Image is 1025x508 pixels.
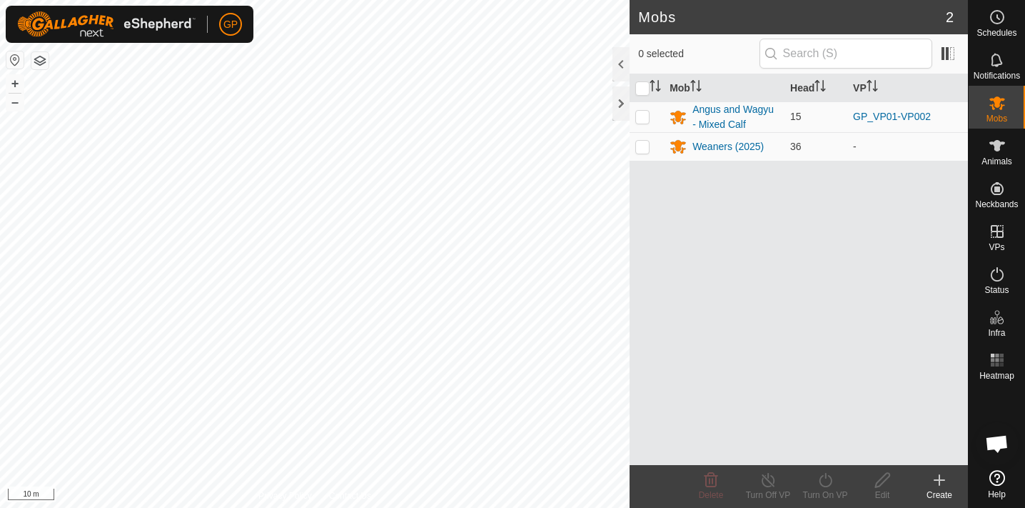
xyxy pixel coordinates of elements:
[867,82,878,94] p-sorticon: Activate to sort
[692,139,764,154] div: Weaners (2025)
[6,75,24,92] button: +
[979,372,1014,380] span: Heatmap
[790,111,802,122] span: 15
[988,329,1005,337] span: Infra
[650,82,661,94] p-sorticon: Activate to sort
[31,52,49,69] button: Map Layers
[976,29,1016,37] span: Schedules
[853,111,931,122] a: GP_VP01-VP002
[854,489,911,502] div: Edit
[784,74,847,102] th: Head
[223,17,238,32] span: GP
[984,286,1009,294] span: Status
[976,422,1019,465] a: Open chat
[638,9,946,26] h2: Mobs
[974,71,1020,80] span: Notifications
[969,464,1025,504] a: Help
[6,51,24,69] button: Reset Map
[739,489,797,502] div: Turn Off VP
[329,489,371,502] a: Contact Us
[790,141,802,152] span: 36
[847,74,968,102] th: VP
[6,94,24,111] button: –
[911,489,968,502] div: Create
[692,102,779,132] div: Angus and Wagyu - Mixed Calf
[981,157,1012,166] span: Animals
[989,243,1004,251] span: VPs
[690,82,702,94] p-sorticon: Activate to sort
[797,489,854,502] div: Turn On VP
[759,39,932,69] input: Search (S)
[946,6,954,28] span: 2
[988,490,1006,499] span: Help
[814,82,826,94] p-sorticon: Activate to sort
[638,46,759,61] span: 0 selected
[975,200,1018,209] span: Neckbands
[847,132,968,161] td: -
[664,74,784,102] th: Mob
[986,114,1007,123] span: Mobs
[17,11,196,37] img: Gallagher Logo
[699,490,724,500] span: Delete
[258,489,312,502] a: Privacy Policy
